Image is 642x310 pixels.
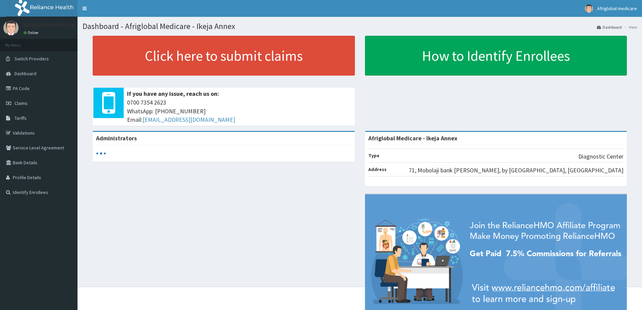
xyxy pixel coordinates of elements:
[409,166,623,175] p: 71, Mobolaji bank [PERSON_NAME], by [GEOGRAPHIC_DATA], [GEOGRAPHIC_DATA]
[127,98,351,124] span: 0700 7354 2623 WhatsApp: [PHONE_NUMBER] Email:
[143,116,235,123] a: [EMAIL_ADDRESS][DOMAIN_NAME]
[14,100,28,106] span: Claims
[3,20,19,35] img: User Image
[578,152,623,161] p: Diagnostic Center
[83,22,637,31] h1: Dashboard - Afriglobal Medicare - Ikeja Annex
[24,22,75,28] p: Afriglobal medicare
[24,30,40,35] a: Online
[96,148,106,159] svg: audio-loading
[368,152,379,159] b: Type
[127,90,219,97] b: If you have any issue, reach us on:
[368,134,457,142] strong: Afriglobal Medicare - Ikeja Annex
[14,71,36,77] span: Dashboard
[368,166,387,172] b: Address
[597,5,637,11] span: Afriglobal medicare
[585,4,593,13] img: User Image
[14,115,27,121] span: Tariffs
[622,24,637,30] li: Here
[96,134,137,142] b: Administrators
[14,56,49,62] span: Switch Providers
[597,24,622,30] a: Dashboard
[93,36,355,76] a: Click here to submit claims
[365,36,627,76] a: How to Identify Enrollees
